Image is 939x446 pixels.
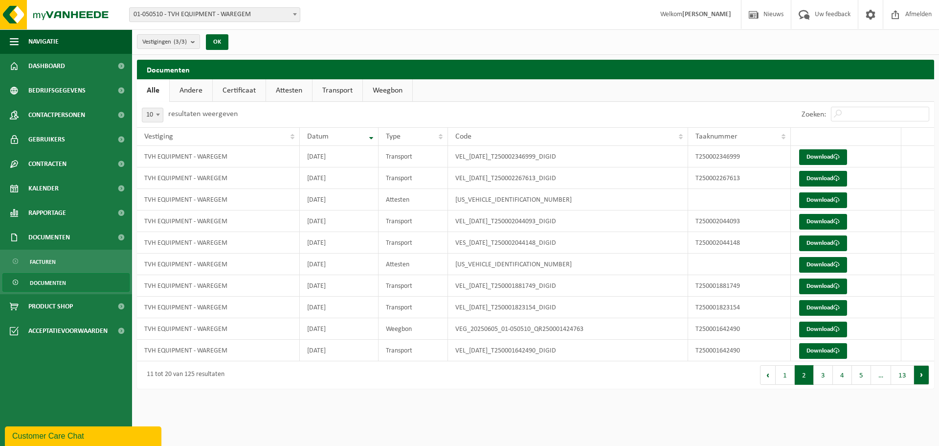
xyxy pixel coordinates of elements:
td: Attesten [379,254,448,275]
span: Bedrijfsgegevens [28,78,86,103]
td: T250001881749 [688,275,791,297]
td: T250001642490 [688,318,791,340]
td: Transport [379,232,448,254]
a: Download [799,322,847,337]
a: Download [799,192,847,208]
a: Download [799,214,847,230]
a: Download [799,149,847,165]
td: [DATE] [300,211,378,232]
span: Kalender [28,176,59,201]
span: Type [386,133,401,141]
td: [US_VEHICLE_IDENTIFICATION_NUMBER] [448,189,689,211]
td: VEL_[DATE]_T250002267613_DIGID [448,167,689,189]
span: 01-050510 - TVH EQUIPMENT - WAREGEM [129,7,300,22]
td: [DATE] [300,167,378,189]
td: Attesten [379,189,448,211]
td: TVH EQUIPMENT - WAREGEM [137,211,300,232]
td: [DATE] [300,297,378,318]
td: TVH EQUIPMENT - WAREGEM [137,146,300,167]
td: Transport [379,275,448,297]
td: VEG_20250605_01-050510_QR250001424763 [448,318,689,340]
td: TVH EQUIPMENT - WAREGEM [137,189,300,211]
td: [DATE] [300,189,378,211]
span: Navigatie [28,29,59,54]
span: Product Shop [28,294,73,319]
a: Download [799,257,847,273]
td: [DATE] [300,318,378,340]
td: T250001823154 [688,297,791,318]
td: T250002044148 [688,232,791,254]
span: … [871,365,891,385]
span: Code [455,133,471,141]
span: Dashboard [28,54,65,78]
span: Vestiging [144,133,173,141]
span: Facturen [30,253,56,271]
td: TVH EQUIPMENT - WAREGEM [137,318,300,340]
button: 2 [795,365,814,385]
a: Certificaat [213,79,266,102]
td: TVH EQUIPMENT - WAREGEM [137,254,300,275]
span: Datum [307,133,329,141]
label: resultaten weergeven [168,110,238,118]
td: [DATE] [300,232,378,254]
td: T250002346999 [688,146,791,167]
button: Vestigingen(3/3) [137,34,200,49]
a: Attesten [266,79,312,102]
td: VEL_[DATE]_T250001823154_DIGID [448,297,689,318]
td: [US_VEHICLE_IDENTIFICATION_NUMBER] [448,254,689,275]
a: Documenten [2,273,130,292]
div: 11 tot 20 van 125 resultaten [142,366,224,384]
td: [DATE] [300,146,378,167]
td: VEL_[DATE]_T250001642490_DIGID [448,340,689,361]
td: VEL_[DATE]_T250002346999_DIGID [448,146,689,167]
span: Contracten [28,152,67,176]
a: Download [799,343,847,359]
label: Zoeken: [802,111,826,118]
button: 13 [891,365,914,385]
a: Facturen [2,252,130,271]
td: TVH EQUIPMENT - WAREGEM [137,232,300,254]
span: Taaknummer [695,133,738,141]
strong: [PERSON_NAME] [682,11,731,18]
span: Acceptatievoorwaarden [28,319,108,343]
a: Transport [313,79,362,102]
button: 1 [776,365,795,385]
td: Transport [379,297,448,318]
td: TVH EQUIPMENT - WAREGEM [137,275,300,297]
td: Transport [379,167,448,189]
td: TVH EQUIPMENT - WAREGEM [137,167,300,189]
count: (3/3) [174,39,187,45]
button: Previous [760,365,776,385]
td: T250001642490 [688,340,791,361]
a: Download [799,300,847,316]
span: Documenten [28,225,70,250]
h2: Documenten [137,60,934,79]
iframe: chat widget [5,424,163,446]
a: Weegbon [363,79,412,102]
td: Transport [379,340,448,361]
td: VEL_[DATE]_T250002044093_DIGID [448,211,689,232]
span: 01-050510 - TVH EQUIPMENT - WAREGEM [130,8,300,22]
span: Vestigingen [142,35,187,49]
td: [DATE] [300,275,378,297]
td: Transport [379,211,448,232]
a: Download [799,171,847,187]
a: Download [799,235,847,251]
td: [DATE] [300,254,378,275]
td: T250002044093 [688,211,791,232]
span: Rapportage [28,201,66,225]
button: 3 [814,365,833,385]
button: 5 [852,365,871,385]
button: OK [206,34,228,50]
td: VES_[DATE]_T250002044148_DIGID [448,232,689,254]
td: TVH EQUIPMENT - WAREGEM [137,297,300,318]
span: Gebruikers [28,127,65,152]
a: Download [799,279,847,294]
span: Documenten [30,274,66,292]
span: Contactpersonen [28,103,85,127]
a: Alle [137,79,169,102]
span: 10 [142,108,163,122]
td: T250002267613 [688,167,791,189]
